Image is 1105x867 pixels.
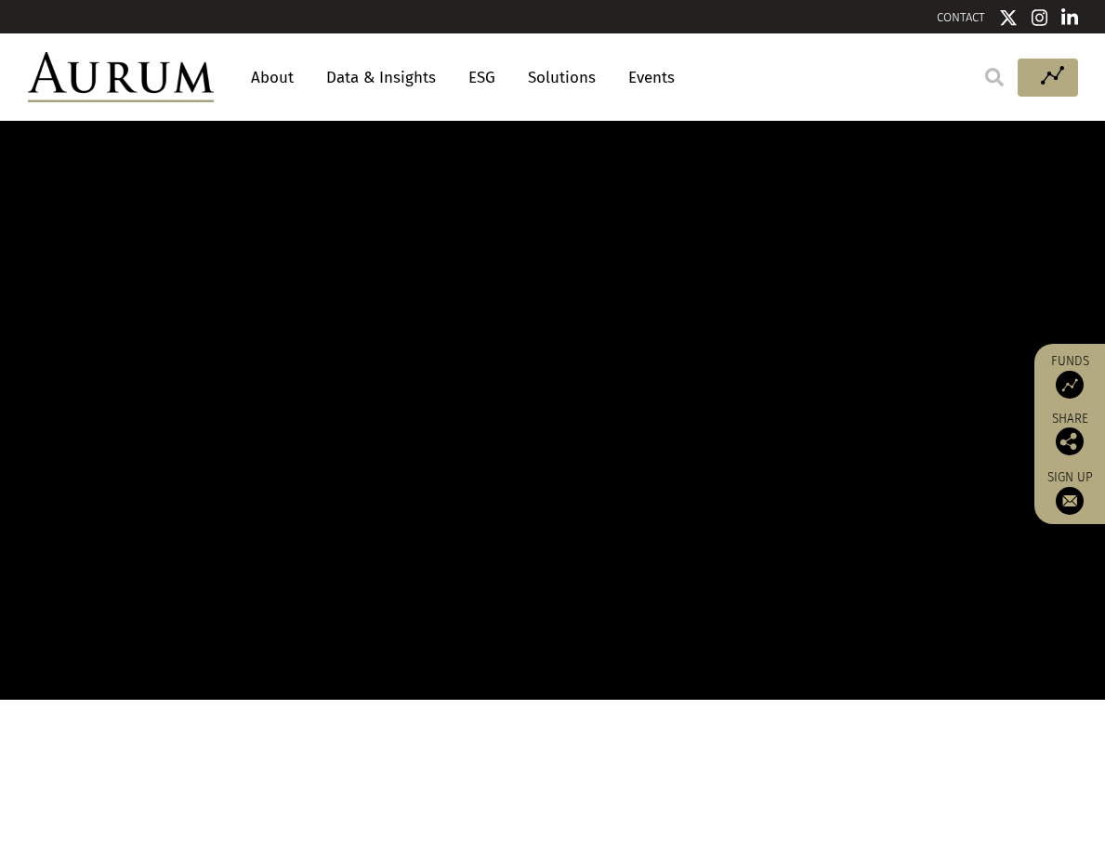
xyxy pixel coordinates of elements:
a: About [242,60,303,95]
img: Aurum [28,52,214,102]
div: Share [1044,413,1096,455]
img: Twitter icon [999,8,1018,27]
a: CONTACT [937,10,985,24]
img: Sign up to our newsletter [1056,487,1084,515]
a: ESG [459,60,505,95]
a: Data & Insights [317,60,445,95]
img: Access Funds [1056,371,1084,399]
a: Solutions [519,60,605,95]
img: search.svg [985,68,1004,86]
img: Linkedin icon [1061,8,1078,27]
a: Sign up [1044,469,1096,515]
img: Share this post [1056,427,1084,455]
a: Funds [1044,353,1096,399]
a: Events [619,60,675,95]
img: Instagram icon [1032,8,1048,27]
